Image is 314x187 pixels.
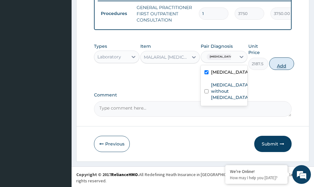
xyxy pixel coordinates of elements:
div: MALARIAL [MEDICAL_DATA] THICK AND THIN FILMS - [BLOOD] [144,54,189,60]
div: We're Online! [230,169,283,174]
label: Pair Diagnosis [201,43,233,49]
span: We're online! [36,55,86,118]
div: Chat with us now [32,35,105,43]
td: Procedures [98,8,134,19]
div: Minimize live chat window [102,3,117,18]
button: Add [269,57,294,70]
label: Comment [94,92,292,98]
div: Redefining Heath Insurance in [GEOGRAPHIC_DATA] using Telemedicine and Data Science! [145,171,309,178]
label: [MEDICAL_DATA] without [MEDICAL_DATA] [211,82,250,101]
button: Submit [254,136,292,152]
p: How may I help you today? [230,175,283,180]
a: RelianceHMO [111,172,138,177]
div: Laboratory [97,54,121,60]
img: d_794563401_company_1708531726252_794563401 [12,31,25,47]
label: [MEDICAL_DATA] [211,69,250,75]
label: Item [140,43,151,49]
label: Types [94,44,107,49]
textarea: Type your message and hit 'Enter' [3,122,119,144]
td: GENERAL PRACTITIONER FIRST OUTPATIENT CONSULTATION [134,1,196,26]
strong: Copyright © 2017 . [76,172,139,177]
label: Unit Price [248,43,268,56]
span: [MEDICAL_DATA] wi... [207,54,241,60]
button: Previous [94,136,130,152]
